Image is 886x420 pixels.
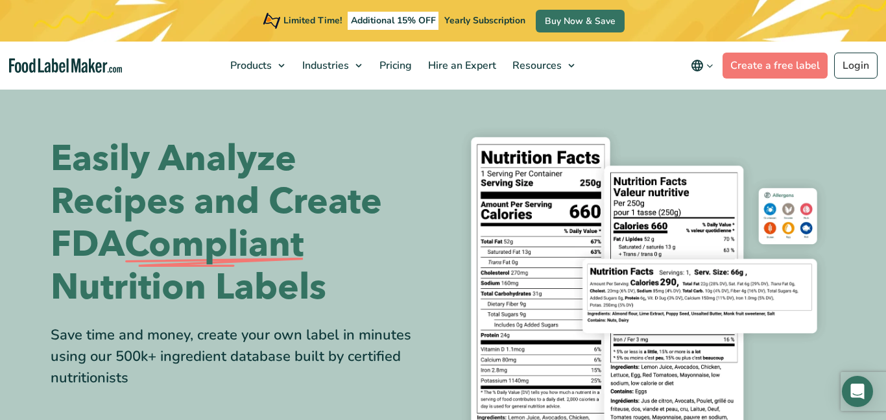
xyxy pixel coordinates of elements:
a: Resources [505,42,581,90]
div: Save time and money, create your own label in minutes using our 500k+ ingredient database built b... [51,325,433,389]
span: Limited Time! [283,14,342,27]
a: Login [834,53,878,79]
span: Hire an Expert [424,58,497,73]
a: Hire an Expert [420,42,501,90]
span: Pricing [376,58,413,73]
span: Resources [509,58,563,73]
span: Industries [298,58,350,73]
div: Open Intercom Messenger [842,376,873,407]
a: Products [222,42,291,90]
a: Buy Now & Save [536,10,625,32]
h1: Easily Analyze Recipes and Create FDA Nutrition Labels [51,138,433,309]
a: Industries [294,42,368,90]
span: Products [226,58,273,73]
a: Create a free label [723,53,828,79]
span: Additional 15% OFF [348,12,439,30]
span: Yearly Subscription [444,14,525,27]
a: Pricing [372,42,417,90]
span: Compliant [125,223,304,266]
